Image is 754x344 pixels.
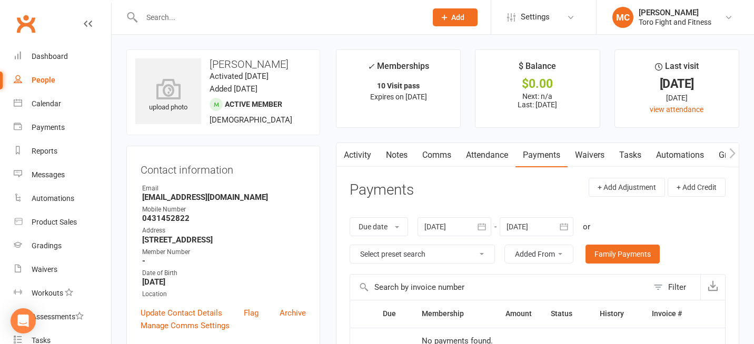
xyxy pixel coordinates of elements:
time: Activated [DATE] [210,72,269,81]
div: Gradings [32,241,62,250]
strong: [DATE] [142,277,306,287]
div: Assessments [32,312,84,321]
th: Status [541,300,590,327]
a: Attendance [459,143,515,167]
button: Filter [648,275,700,300]
div: MC [612,7,633,28]
a: Family Payments [586,245,660,264]
div: upload photo [135,78,201,113]
button: Due date [350,217,408,236]
i: ✓ [368,62,374,72]
p: Next: n/a Last: [DATE] [485,92,590,109]
div: or [583,220,590,233]
strong: 10 Visit pass [377,82,420,90]
a: Comms [415,143,459,167]
div: Date of Birth [142,268,306,278]
span: Active member [225,100,282,108]
div: Messages [32,170,65,179]
a: Archive [280,307,306,319]
a: Reports [14,139,111,163]
div: Waivers [32,265,57,274]
a: Tasks [612,143,649,167]
button: Add [433,8,478,26]
div: Location [142,289,306,299]
th: History [590,300,642,327]
div: Email [142,184,306,194]
button: + Add Adjustment [589,178,665,197]
div: People [32,76,55,84]
a: Waivers [14,258,111,281]
a: Assessments [14,305,111,329]
th: Invoice # [642,300,702,327]
a: Payments [14,116,111,139]
div: [DATE] [624,78,729,89]
div: [PERSON_NAME] [639,8,711,17]
a: Update Contact Details [141,307,222,319]
a: Waivers [568,143,612,167]
button: + Add Credit [668,178,726,197]
time: Added [DATE] [210,84,257,94]
a: Gradings [14,234,111,258]
div: Automations [32,194,74,203]
span: Expires on [DATE] [370,93,427,101]
h3: Contact information [141,160,306,176]
div: Member Number [142,247,306,257]
div: Address [142,226,306,236]
span: Settings [521,5,550,29]
div: Filter [668,281,686,294]
div: Reports [32,147,57,155]
a: Manage Comms Settings [141,319,230,332]
div: Mobile Number [142,205,306,215]
button: Added From [504,245,573,264]
th: Amount [486,300,541,327]
div: [DATE] [624,92,729,104]
a: Notes [379,143,415,167]
th: Membership [412,300,487,327]
a: Automations [649,143,711,167]
div: Last visit [655,59,699,78]
div: Product Sales [32,218,77,226]
a: Payments [515,143,568,167]
h3: Payments [350,182,414,198]
div: Workouts [32,289,63,297]
strong: [EMAIL_ADDRESS][DOMAIN_NAME] [142,193,306,202]
strong: [STREET_ADDRESS] [142,235,306,245]
div: $ Balance [519,59,556,78]
div: Payments [32,123,65,131]
div: Open Intercom Messenger [11,308,36,333]
h3: [PERSON_NAME] [135,58,311,70]
a: Workouts [14,281,111,305]
a: Clubworx [13,11,39,37]
a: Flag [244,307,259,319]
div: $0.00 [485,78,590,89]
a: Automations [14,187,111,210]
strong: 0431452822 [142,214,306,223]
strong: - [142,256,306,266]
span: [DEMOGRAPHIC_DATA] [210,115,292,125]
div: Memberships [368,59,429,79]
a: Product Sales [14,210,111,234]
div: Calendar [32,99,61,108]
span: Add [451,13,464,22]
input: Search... [138,10,419,25]
th: Due [373,300,412,327]
input: Search by invoice number [350,275,648,300]
a: People [14,68,111,92]
a: Dashboard [14,45,111,68]
div: Toro Fight and Fitness [639,17,711,27]
a: Messages [14,163,111,187]
a: Activity [336,143,379,167]
div: Dashboard [32,52,68,60]
a: view attendance [650,105,703,114]
a: Calendar [14,92,111,116]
